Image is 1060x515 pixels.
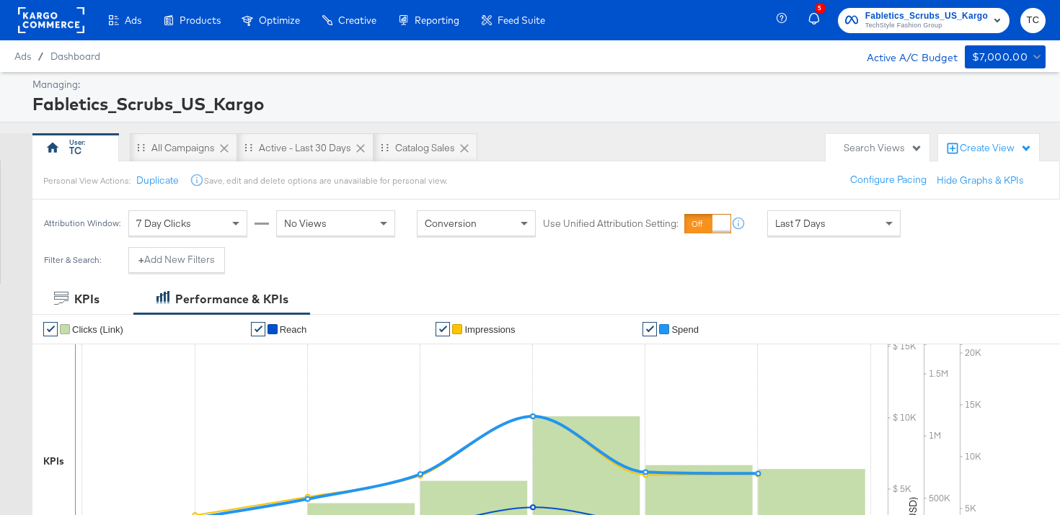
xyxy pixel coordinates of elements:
div: Fabletics_Scrubs_US_Kargo [32,91,1042,116]
span: Reporting [415,14,459,26]
div: Attribution Window: [43,218,121,228]
span: Optimize [259,14,300,26]
div: TC [69,144,81,158]
div: Active - Last 30 Days [259,141,351,155]
span: TC [1026,12,1040,29]
div: 5 [815,3,826,14]
span: 7 Day Clicks [136,217,191,230]
a: Dashboard [50,50,100,62]
span: Reach [280,324,307,335]
div: Drag to reorder tab [381,143,389,151]
div: All Campaigns [151,141,215,155]
span: Spend [671,324,699,335]
button: Duplicate [136,174,179,187]
a: ✔ [251,322,265,336]
span: No Views [284,217,327,230]
div: Personal View Actions: [43,175,131,187]
div: Performance & KPIs [175,291,288,308]
span: Impressions [464,324,515,335]
div: Managing: [32,78,1042,91]
span: Fabletics_Scrubs_US_Kargo [865,9,988,24]
button: Hide Graphs & KPIs [937,174,1024,187]
span: Feed Suite [498,14,545,26]
div: Active A/C Budget [852,45,958,67]
a: ✔ [436,322,450,336]
button: Configure Pacing [840,167,937,193]
label: Use Unified Attribution Setting: [543,217,679,230]
span: Creative [338,14,376,26]
button: +Add New Filters [128,247,225,273]
span: Ads [14,50,31,62]
a: ✔ [43,322,58,336]
strong: + [138,253,144,267]
div: Save, edit and delete options are unavailable for personal view. [204,175,447,187]
div: KPIs [74,291,100,308]
button: $7,000.00 [965,45,1046,68]
div: Drag to reorder tab [137,143,145,151]
span: Conversion [425,217,477,230]
a: ✔ [642,322,657,336]
span: Last 7 Days [775,217,826,230]
span: Clicks (Link) [72,324,123,335]
button: Fabletics_Scrubs_US_KargoTechStyle Fashion Group [838,8,1010,33]
div: Create View [960,141,1032,156]
div: KPIs [43,454,64,468]
button: 5 [806,6,831,35]
span: Products [180,14,221,26]
div: $7,000.00 [972,48,1028,66]
span: / [31,50,50,62]
button: TC [1020,8,1046,33]
div: Catalog Sales [395,141,455,155]
span: Ads [125,14,141,26]
div: Filter & Search: [43,255,102,265]
span: TechStyle Fashion Group [865,20,988,32]
div: Drag to reorder tab [244,143,252,151]
div: Search Views [844,141,922,155]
